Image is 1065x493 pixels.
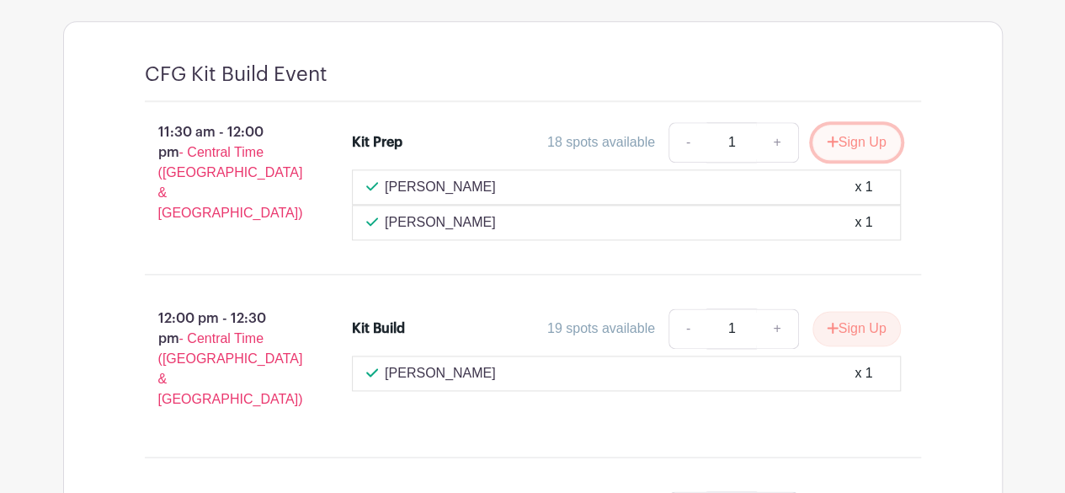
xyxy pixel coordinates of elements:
[145,62,327,87] h4: CFG Kit Build Event
[385,212,496,233] p: [PERSON_NAME]
[547,319,655,339] div: 19 spots available
[158,331,303,406] span: - Central Time ([GEOGRAPHIC_DATA] & [GEOGRAPHIC_DATA])
[118,115,326,230] p: 11:30 am - 12:00 pm
[668,122,707,163] a: -
[756,308,798,349] a: +
[352,132,402,153] div: Kit Prep
[352,319,405,339] div: Kit Build
[547,132,655,153] div: 18 spots available
[385,177,496,197] p: [PERSON_NAME]
[668,308,707,349] a: -
[855,363,872,383] div: x 1
[812,125,901,160] button: Sign Up
[855,212,872,233] div: x 1
[385,363,496,383] p: [PERSON_NAME]
[118,302,326,416] p: 12:00 pm - 12:30 pm
[158,145,303,220] span: - Central Time ([GEOGRAPHIC_DATA] & [GEOGRAPHIC_DATA])
[812,311,901,346] button: Sign Up
[855,177,872,197] div: x 1
[756,122,798,163] a: +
